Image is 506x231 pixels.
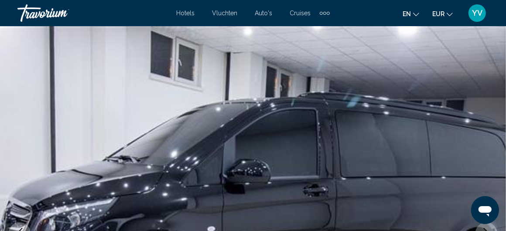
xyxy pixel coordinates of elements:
a: Auto's [255,10,273,17]
font: en [403,10,411,17]
button: Gebruikersmenu [466,4,489,22]
iframe: Knop om het berichtenvenster te openen [471,196,499,224]
button: Extra navigatie-items [320,6,330,20]
a: Travorium [17,4,168,22]
font: YV [472,8,482,17]
button: Taal wijzigen [403,7,419,20]
a: Hotels [177,10,195,17]
font: EUR [432,10,444,17]
button: Valuta wijzigen [432,7,453,20]
a: Cruises [290,10,311,17]
a: Vluchten [212,10,238,17]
